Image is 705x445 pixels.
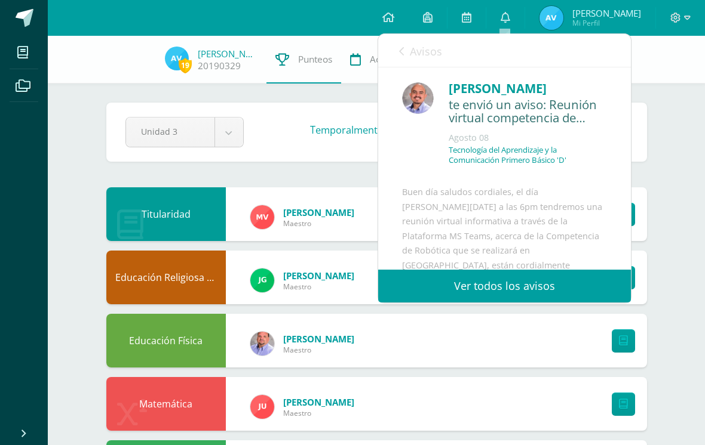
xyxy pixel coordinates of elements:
span: Maestro [283,218,354,228]
div: Buen día saludos cordiales, el día [PERSON_NAME][DATE] a las 6pm tendremos una reunión virtual in... [402,185,607,404]
span: [PERSON_NAME] [283,270,354,282]
a: 20190329 [198,60,241,72]
div: Matemática [106,377,226,431]
img: b5613e1a4347ac065b47e806e9a54e9c.png [250,395,274,419]
img: f4ddca51a09d81af1cee46ad6847c426.png [402,82,434,114]
span: Actividades [370,53,418,66]
div: Titularidad [106,187,226,241]
img: 3da61d9b1d2c0c7b8f7e89c78bbce001.png [250,268,274,292]
img: 9b59e3c0638745a33583cfa76830d6a9.png [540,6,563,30]
div: [PERSON_NAME] [449,79,607,98]
span: [PERSON_NAME] [283,396,354,408]
span: 19 [179,58,192,73]
a: Actividades [341,36,427,84]
span: [PERSON_NAME] [283,333,354,345]
div: Educación Física [106,314,226,367]
span: Mi Perfil [572,18,641,28]
div: te envió un aviso: Reunión virtual competencia de robótica en Cobán [449,98,607,126]
span: [PERSON_NAME] [283,206,354,218]
h3: Temporalmente las notas . [310,123,571,137]
a: [PERSON_NAME] [198,48,258,60]
p: Tecnología del Aprendizaje y la Comunicación Primero Básico 'D' [449,145,607,165]
span: Punteos [298,53,332,66]
span: Unidad 3 [141,118,200,146]
div: Educación Religiosa Escolar [106,251,226,304]
img: 1ff341f52347efc33ff1d2a179cbdb51.png [250,205,274,229]
span: Maestro [283,345,354,355]
img: 9b59e3c0638745a33583cfa76830d6a9.png [165,47,189,70]
a: Punteos [266,36,341,84]
span: Maestro [283,408,354,418]
span: [PERSON_NAME] [572,7,641,19]
span: Maestro [283,282,354,292]
div: Agosto 08 [449,132,607,144]
a: Ver todos los avisos [378,270,631,302]
img: 6c58b5a751619099581147680274b29f.png [250,332,274,356]
a: Unidad 3 [126,118,243,147]
span: Avisos [410,44,442,58]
